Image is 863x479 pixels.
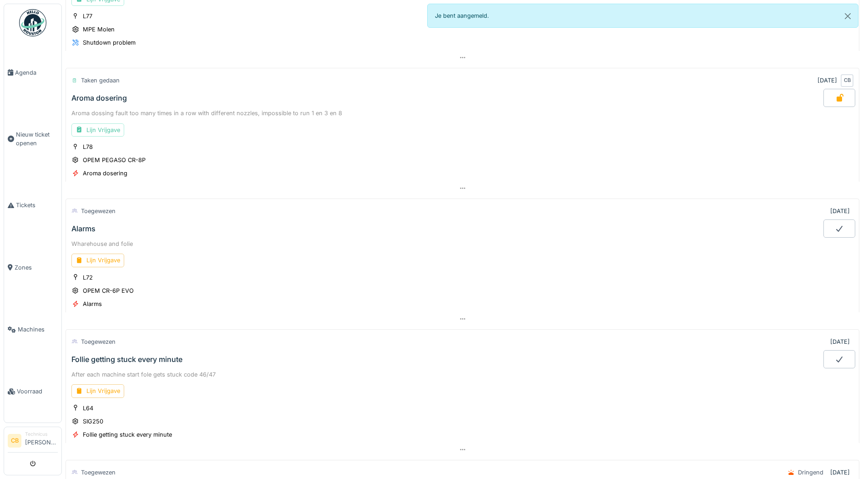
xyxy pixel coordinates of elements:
[15,263,58,272] span: Zones
[71,355,182,364] div: Follie getting stuck every minute
[71,224,96,233] div: Alarms
[71,254,124,267] div: Lijn Vrijgave
[83,286,134,295] div: OPEM CR-6P EVO
[841,74,853,87] div: CB
[8,434,21,448] li: CB
[83,273,93,282] div: L72
[830,337,850,346] div: [DATE]
[4,174,61,236] a: Tickets
[830,207,850,215] div: [DATE]
[25,431,58,450] li: [PERSON_NAME]
[81,468,116,477] div: Toegewezen
[17,387,58,396] span: Voorraad
[16,201,58,209] span: Tickets
[83,156,146,164] div: OPEM PEGASO CR-8P
[15,68,58,77] span: Agenda
[830,468,850,477] div: [DATE]
[4,41,61,103] a: Agenda
[83,417,103,426] div: SIG250
[83,169,127,178] div: Aroma dosering
[4,361,61,423] a: Voorraad
[4,299,61,361] a: Machines
[25,431,58,438] div: Technicus
[4,236,61,298] a: Zones
[71,109,853,117] div: Aroma dossing fault too many times in a row with different nozzles, impossible to run 1 en 3 en 8
[16,130,58,148] span: Nieuw ticket openen
[83,143,93,151] div: L78
[71,384,124,397] div: Lijn Vrijgave
[818,76,837,85] div: [DATE]
[71,94,127,102] div: Aroma dosering
[83,430,172,439] div: Follie getting stuck every minute
[83,25,115,34] div: MPE Molen
[798,468,823,477] div: Dringend
[83,12,92,20] div: L77
[4,103,61,174] a: Nieuw ticket openen
[83,404,93,413] div: L64
[71,239,853,248] div: Wharehouse and folie
[71,123,124,137] div: Lijn Vrijgave
[81,76,120,85] div: Taken gedaan
[427,4,859,28] div: Je bent aangemeld.
[18,325,58,334] span: Machines
[81,337,116,346] div: Toegewezen
[71,370,853,379] div: After each machine start fole gets stuck code 46/47
[19,9,46,36] img: Badge_color-CXgf-gQk.svg
[83,38,136,47] div: Shutdown problem
[83,300,102,308] div: Alarms
[8,431,58,453] a: CB Technicus[PERSON_NAME]
[81,207,116,215] div: Toegewezen
[838,4,858,28] button: Close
